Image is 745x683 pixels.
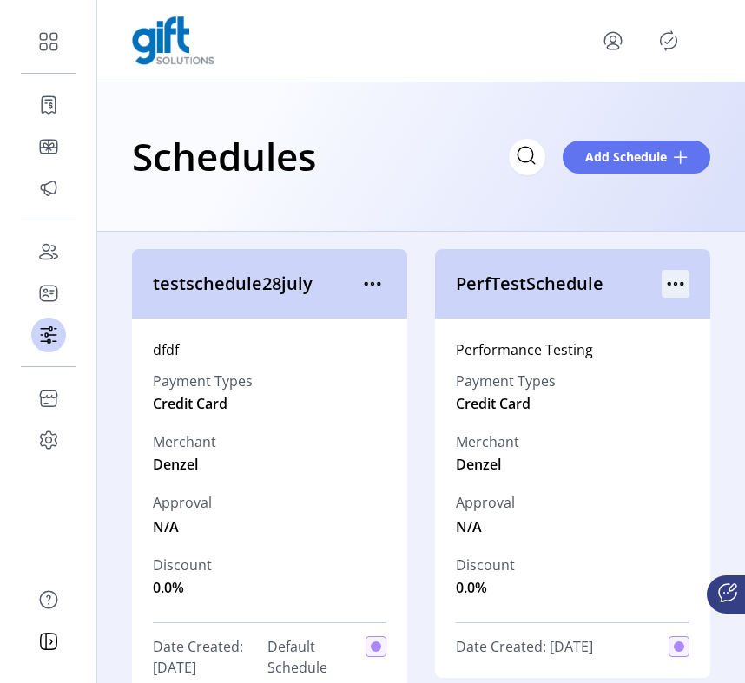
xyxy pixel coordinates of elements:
span: 0.0% [153,577,184,598]
h1: Schedules [132,126,316,187]
label: Payment Types [456,371,556,391]
span: Date Created: [DATE] [456,636,593,657]
span: PerfTestSchedule [456,271,662,297]
span: Default Schedule [267,636,355,678]
label: Merchant [456,431,519,452]
span: Add Schedule [585,148,667,166]
div: dfdf [153,339,386,360]
span: N/A [153,513,212,537]
button: menu [359,270,386,298]
label: Discount [153,555,212,575]
button: Publisher Panel [655,27,682,55]
input: Search [509,139,545,175]
label: Payment Types [153,371,253,391]
label: Discount [456,555,515,575]
span: Approval [456,492,515,513]
span: Denzel [456,454,501,475]
span: Credit Card [456,393,531,414]
span: N/A [456,513,515,537]
span: 0.0% [456,577,487,598]
button: menu [578,20,655,62]
label: Merchant [153,431,216,452]
span: Date Created: [DATE] [153,636,267,678]
button: Add Schedule [563,141,710,174]
span: Denzel [153,454,198,475]
div: Performance Testing [456,339,689,360]
img: logo [132,16,214,65]
span: testschedule28july [153,271,359,297]
button: menu [662,270,689,298]
span: Approval [153,492,212,513]
span: Credit Card [153,393,227,414]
